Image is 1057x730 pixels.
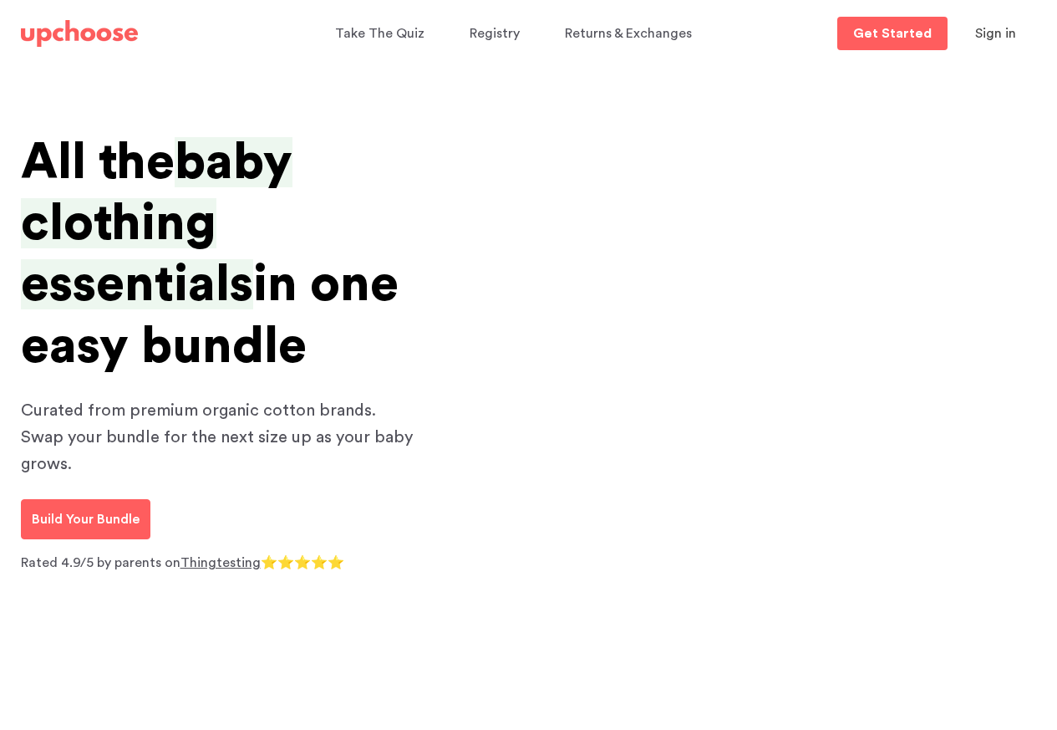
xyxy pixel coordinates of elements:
[470,18,525,50] a: Registry
[853,27,932,40] p: Get Started
[565,27,692,40] span: Returns & Exchanges
[21,137,292,309] span: baby clothing essentials
[180,556,261,569] a: Thingtesting
[954,17,1037,50] button: Sign in
[335,27,424,40] span: Take The Quiz
[21,397,422,477] p: Curated from premium organic cotton brands. Swap your bundle for the next size up as your baby gr...
[565,18,697,50] a: Returns & Exchanges
[261,556,344,569] span: ⭐⭐⭐⭐⭐
[32,509,140,529] p: Build Your Bundle
[21,137,175,187] span: All the
[21,556,180,569] span: Rated 4.9/5 by parents on
[837,17,948,50] a: Get Started
[335,18,429,50] a: Take The Quiz
[21,20,138,47] img: UpChoose
[975,27,1016,40] span: Sign in
[21,499,150,539] a: Build Your Bundle
[21,259,399,370] span: in one easy bundle
[21,17,138,51] a: UpChoose
[470,27,520,40] span: Registry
